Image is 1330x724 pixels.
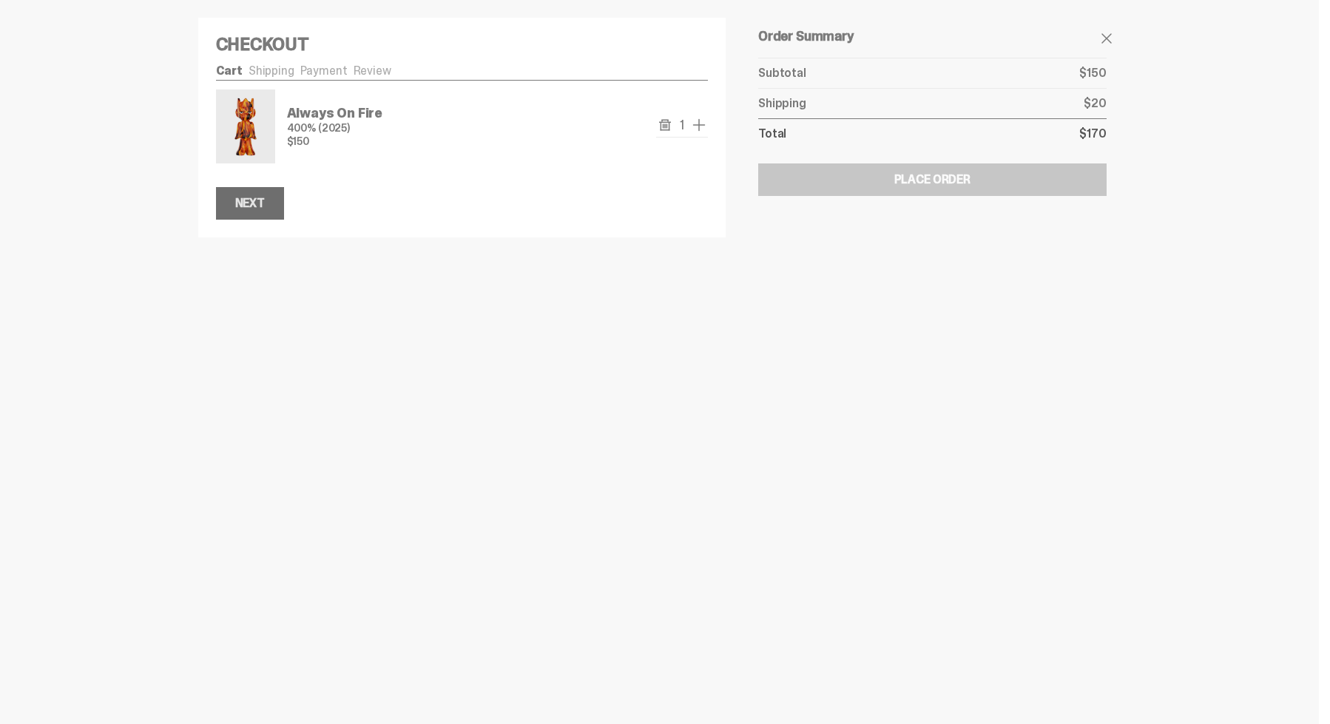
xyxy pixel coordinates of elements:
p: $20 [1084,98,1107,109]
p: Subtotal [758,67,806,79]
button: Next [216,187,284,220]
a: Shipping [249,63,294,78]
div: Place Order [894,174,971,186]
button: add one [690,116,708,134]
h4: Checkout [216,35,709,53]
div: Next [235,197,265,209]
h5: Order Summary [758,30,1106,43]
img: Always On Fire [219,92,272,160]
button: Place Order [758,163,1106,196]
p: $170 [1079,128,1106,140]
span: 1 [674,118,690,132]
a: Cart [216,63,243,78]
p: $150 [287,136,382,146]
p: Total [758,128,786,140]
p: 400% (2025) [287,123,382,133]
p: Shipping [758,98,806,109]
button: remove [656,116,674,134]
p: Always On Fire [287,106,382,120]
p: $150 [1079,67,1106,79]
